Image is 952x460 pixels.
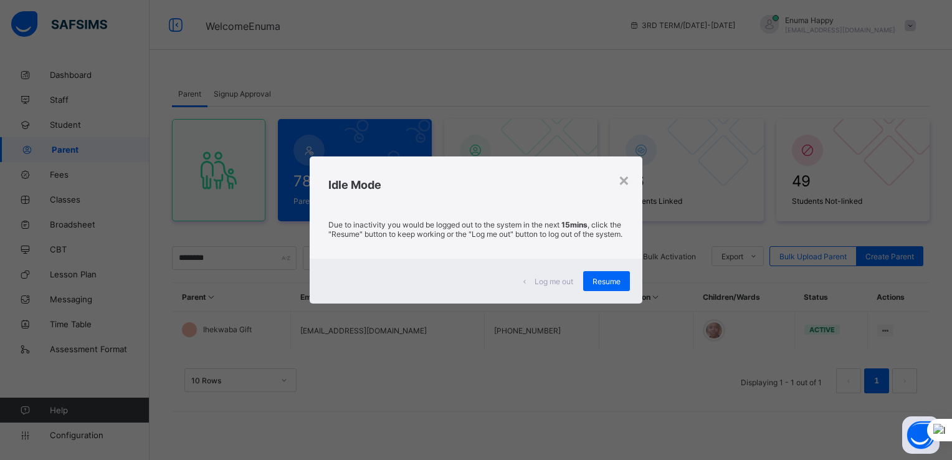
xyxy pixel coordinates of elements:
div: × [618,169,630,190]
strong: 15mins [561,220,588,229]
p: Due to inactivity you would be logged out to the system in the next , click the "Resume" button t... [328,220,624,239]
span: Resume [593,277,621,286]
span: Log me out [535,277,573,286]
button: Open asap [902,416,940,454]
h2: Idle Mode [328,178,624,191]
